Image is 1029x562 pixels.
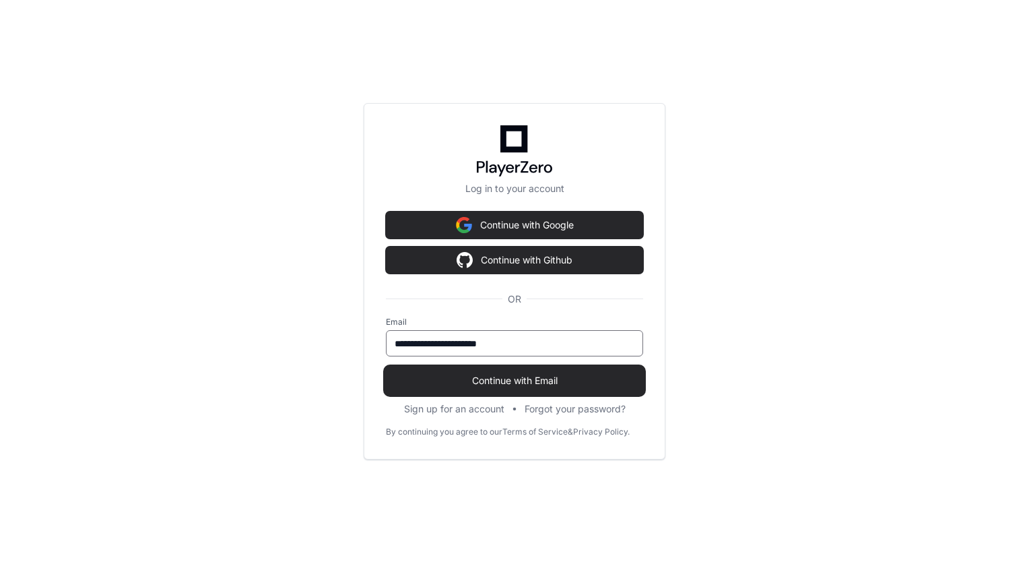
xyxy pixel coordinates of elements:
button: Continue with Google [386,212,643,239]
button: Sign up for an account [404,402,504,416]
label: Email [386,317,643,327]
button: Continue with Email [386,367,643,394]
img: Sign in with google [456,212,472,239]
a: Privacy Policy. [573,427,630,437]
div: & [568,427,573,437]
span: Continue with Email [386,374,643,387]
div: By continuing you agree to our [386,427,502,437]
img: Sign in with google [457,247,473,274]
a: Terms of Service [502,427,568,437]
span: OR [502,292,527,306]
button: Forgot your password? [525,402,626,416]
p: Log in to your account [386,182,643,195]
button: Continue with Github [386,247,643,274]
